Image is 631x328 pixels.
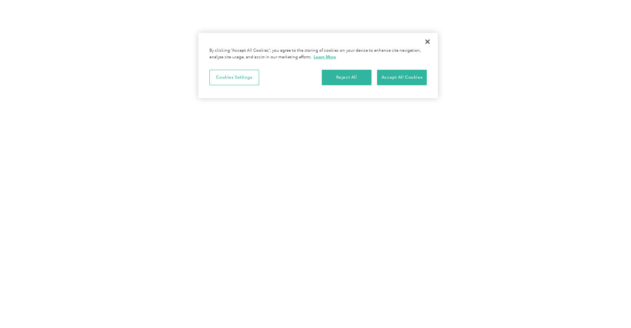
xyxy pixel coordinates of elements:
[198,33,438,98] div: Privacy
[209,48,427,61] div: By clicking “Accept All Cookies”, you agree to the storing of cookies on your device to enhance s...
[314,54,336,59] a: More information about your privacy, opens in a new tab
[209,70,259,85] button: Cookies Settings
[377,70,427,85] button: Accept All Cookies
[198,33,438,98] div: Cookie banner
[419,34,436,50] button: Close
[322,70,372,85] button: Reject All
